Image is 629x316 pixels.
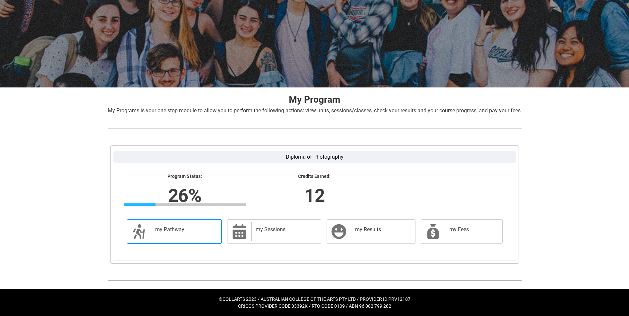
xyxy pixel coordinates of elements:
[124,174,246,180] lightning-formatted-text: Program Status:
[256,226,314,233] h2: my Sessions
[425,224,441,239] span: My Payments
[211,182,418,209] lightning-formatted-number: 12
[108,107,521,114] span: My Programs is your one stop module to allow you to perform the following actions: view units, se...
[227,219,321,244] a: my Sessions
[254,174,375,180] lightning-formatted-text: Credits Earned:
[108,125,522,132] img: REDU_GREY_LINE
[421,219,503,244] a: my Fees
[113,151,516,163] label: Diploma of Photography
[127,219,222,244] a: my Pathway
[131,224,147,239] span: Description of icon when needed
[449,226,496,233] h2: my Fees
[81,182,288,209] lightning-formatted-number: 26%
[124,203,246,206] div: Progress Bar
[289,94,340,105] strong: My Program
[327,219,415,244] a: my Results
[155,226,215,233] h2: my Pathway
[108,277,522,284] img: REDU_GREY_LINE
[355,226,408,233] h2: my Results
